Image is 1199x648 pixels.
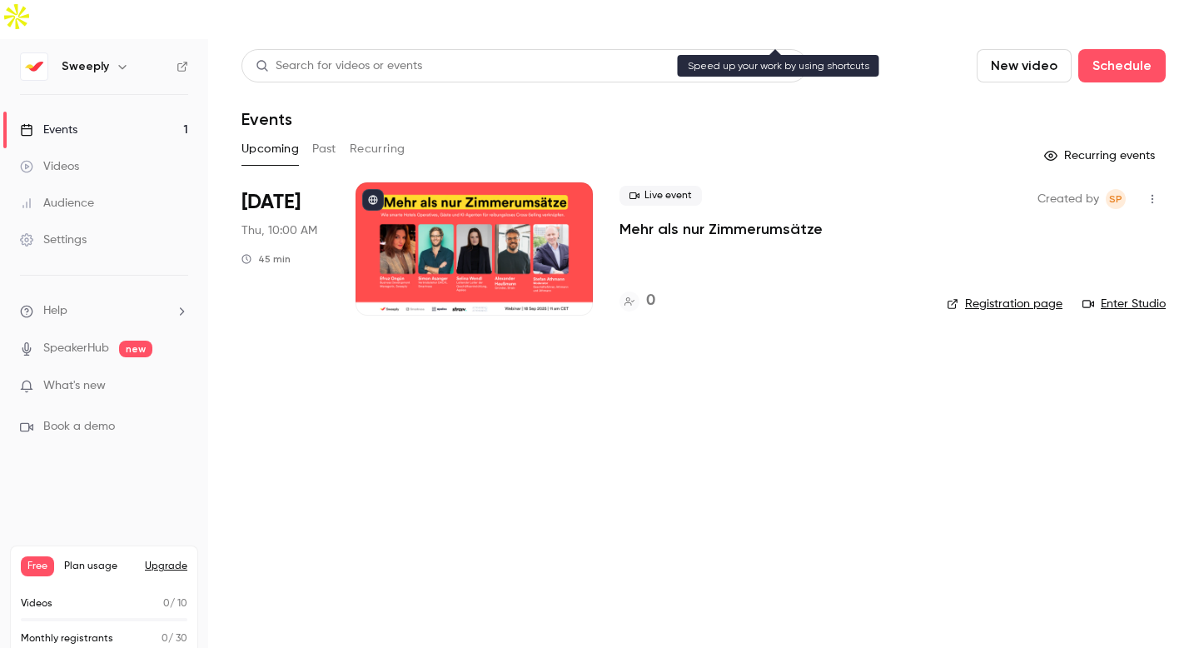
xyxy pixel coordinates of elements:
span: What's new [43,377,106,395]
h4: 0 [646,290,655,312]
span: Help [43,302,67,320]
a: SpeakerHub [43,340,109,357]
span: 0 [162,634,168,644]
div: Videos [20,158,79,175]
h1: Events [241,109,292,129]
span: Created by [1037,189,1099,209]
a: 0 [619,290,655,312]
p: Videos [21,596,52,611]
button: Recurring [350,136,405,162]
div: 45 min [241,252,291,266]
span: Book a demo [43,418,115,436]
button: Upcoming [241,136,299,162]
img: Sweeply [21,53,47,80]
div: Settings [20,232,87,248]
button: New video [977,49,1072,82]
span: new [119,341,152,357]
button: Recurring events [1037,142,1166,169]
a: Registration page [947,296,1062,312]
div: Audience [20,195,94,212]
span: Free [21,556,54,576]
div: Search for videos or events [256,57,422,75]
p: Monthly registrants [21,631,113,646]
span: Sweeply Partnerships [1106,189,1126,209]
span: Thu, 10:00 AM [241,222,317,239]
li: help-dropdown-opener [20,302,188,320]
p: / 30 [162,631,187,646]
a: Mehr als nur Zimmerumsätze [619,219,823,239]
span: [DATE] [241,189,301,216]
a: Enter Studio [1082,296,1166,312]
h6: Sweeply [62,58,109,75]
div: Sep 18 Thu, 11:00 AM (Europe/Berlin) [241,182,329,316]
button: Schedule [1078,49,1166,82]
p: / 10 [163,596,187,611]
span: SP [1109,189,1122,209]
span: Live event [619,186,702,206]
span: Plan usage [64,560,135,573]
div: Events [20,122,77,138]
button: Past [312,136,336,162]
span: 0 [163,599,170,609]
button: Upgrade [145,560,187,573]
